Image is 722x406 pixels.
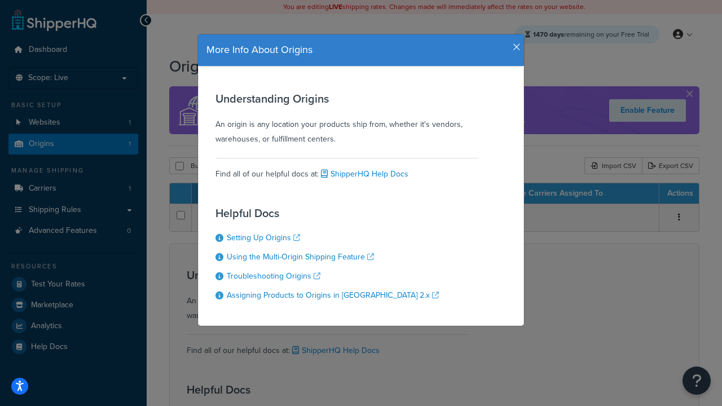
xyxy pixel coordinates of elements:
[319,168,408,180] a: ShipperHQ Help Docs
[215,92,478,105] h3: Understanding Origins
[227,251,374,263] a: Using the Multi-Origin Shipping Feature
[227,270,320,282] a: Troubleshooting Origins
[215,207,439,219] h3: Helpful Docs
[227,232,300,244] a: Setting Up Origins
[215,92,478,147] div: An origin is any location your products ship from, whether it's vendors, warehouses, or fulfillme...
[215,158,478,182] div: Find all of our helpful docs at:
[227,289,439,301] a: Assigning Products to Origins in [GEOGRAPHIC_DATA] 2.x
[206,43,516,58] h4: More Info About Origins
